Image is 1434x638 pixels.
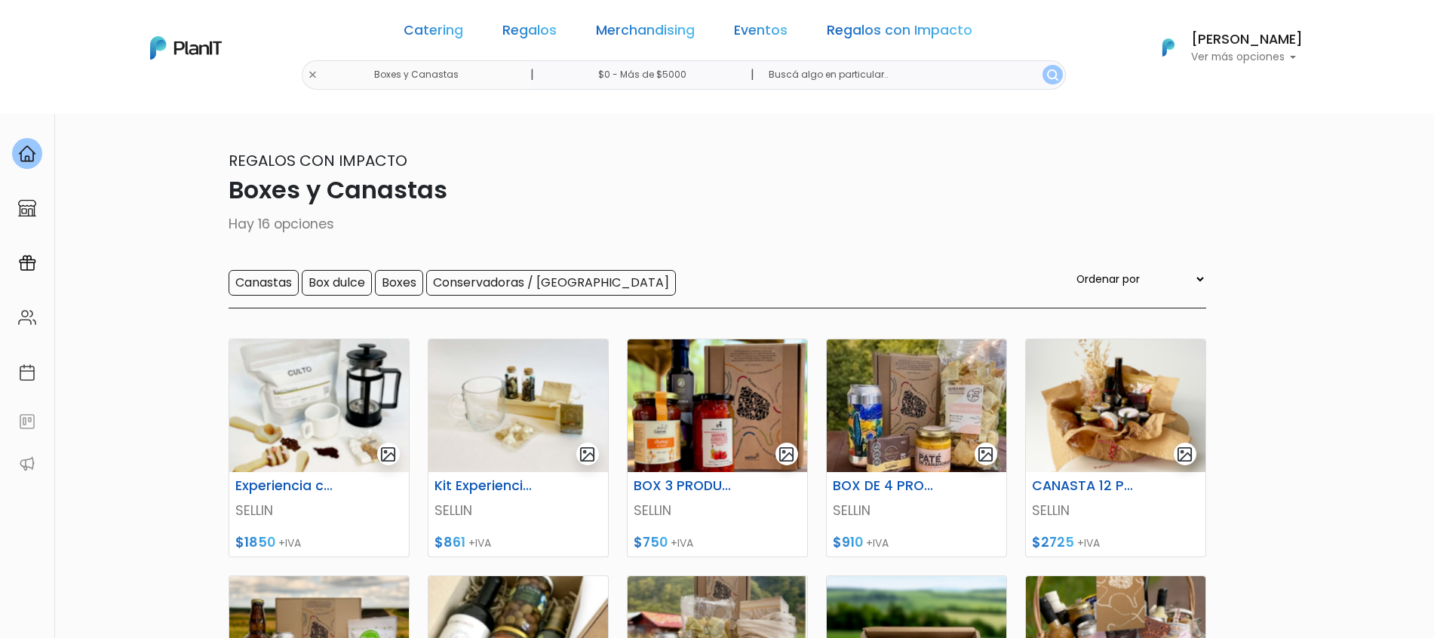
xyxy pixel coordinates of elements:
button: PlanIt Logo [PERSON_NAME] Ver más opciones [1143,28,1303,67]
img: gallery-light [778,446,795,463]
a: gallery-light BOX 3 PRODUCTOS SELLIN $750 +IVA [627,339,808,557]
a: Catering [404,24,463,42]
img: partners-52edf745621dab592f3b2c58e3bca9d71375a7ef29c3b500c9f145b62cc070d4.svg [18,455,36,473]
img: calendar-87d922413cdce8b2cf7b7f5f62616a5cf9e4887200fb71536465627b3292af00.svg [18,363,36,382]
img: home-e721727adea9d79c4d83392d1f703f7f8bce08238fde08b1acbfd93340b81755.svg [18,145,36,163]
span: $750 [634,533,668,551]
span: +IVA [278,535,301,551]
img: close-6986928ebcb1d6c9903e3b54e860dbc4d054630f23adef3a32610726dff6a82b.svg [308,70,318,80]
span: +IVA [866,535,889,551]
h6: Kit Experiencia Completa [425,478,549,494]
img: marketplace-4ceaa7011d94191e9ded77b95e3339b90024bf715f7c57f8cf31f2d8c509eaba.svg [18,199,36,217]
img: search_button-432b6d5273f82d61273b3651a40e1bd1b912527efae98b1b7a1b2c0702e16a8d.svg [1047,69,1058,81]
img: gallery-light [977,446,994,463]
h6: BOX DE 4 PRODUCTOS [824,478,947,494]
img: thumb_68827b7c88a81_7.png [1026,339,1205,472]
img: gallery-light [579,446,596,463]
a: gallery-light BOX DE 4 PRODUCTOS SELLIN $910 +IVA [826,339,1007,557]
a: Merchandising [596,24,695,42]
h6: BOX 3 PRODUCTOS [625,478,748,494]
p: SELLIN [1032,501,1199,520]
p: SELLIN [833,501,1000,520]
p: Boxes y Canastas [229,172,1206,208]
p: SELLIN [634,501,801,520]
img: feedback-78b5a0c8f98aac82b08bfc38622c3050aee476f2c9584af64705fc4e61158814.svg [18,413,36,431]
span: $861 [434,533,465,551]
input: Boxes [375,270,423,296]
p: Ver más opciones [1191,52,1303,63]
img: PlanIt Logo [1152,31,1185,64]
input: Buscá algo en particular.. [757,60,1065,90]
a: gallery-light Experiencia café Prensa Francesa SELLIN $1850 +IVA [229,339,410,557]
img: PlanIt Logo [150,36,222,60]
input: Conservadoras / [GEOGRAPHIC_DATA] [426,270,676,296]
p: Hay 16 opciones [229,214,1206,234]
span: +IVA [1077,535,1100,551]
img: gallery-light [379,446,397,463]
img: thumb_8A3A565E-FF75-4788-8FDD-8C934B6B0ABD.jpeg [827,339,1006,472]
input: Canastas [229,270,299,296]
p: SELLIN [235,501,403,520]
a: Regalos [502,24,557,42]
a: gallery-light Kit Experiencia Completa SELLIN $861 +IVA [428,339,609,557]
img: people-662611757002400ad9ed0e3c099ab2801c6687ba6c219adb57efc949bc21e19d.svg [18,308,36,327]
img: thumb_68827517855cd_1.png [628,339,807,472]
h6: Experiencia café Prensa Francesa [226,478,350,494]
a: Regalos con Impacto [827,24,972,42]
p: | [530,66,534,84]
p: SELLIN [434,501,602,520]
span: +IVA [671,535,693,551]
input: Box dulce [302,270,372,296]
span: $910 [833,533,863,551]
img: thumb_Captura_de_pantalla_2025-08-06_151443.png [229,339,409,472]
p: Regalos con Impacto [229,149,1206,172]
img: gallery-light [1176,446,1193,463]
span: +IVA [468,535,491,551]
a: Eventos [734,24,788,42]
h6: CANASTA 12 PRODUCTOS [1023,478,1147,494]
img: thumb_689360ad4ad9f_captura-de-pantalla-2025-08-06-110321.png [428,339,608,472]
span: $1850 [235,533,275,551]
span: $2725 [1032,533,1074,551]
a: gallery-light CANASTA 12 PRODUCTOS SELLIN $2725 +IVA [1025,339,1206,557]
h6: [PERSON_NAME] [1191,33,1303,47]
p: | [751,66,754,84]
img: campaigns-02234683943229c281be62815700db0a1741e53638e28bf9629b52c665b00959.svg [18,254,36,272]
